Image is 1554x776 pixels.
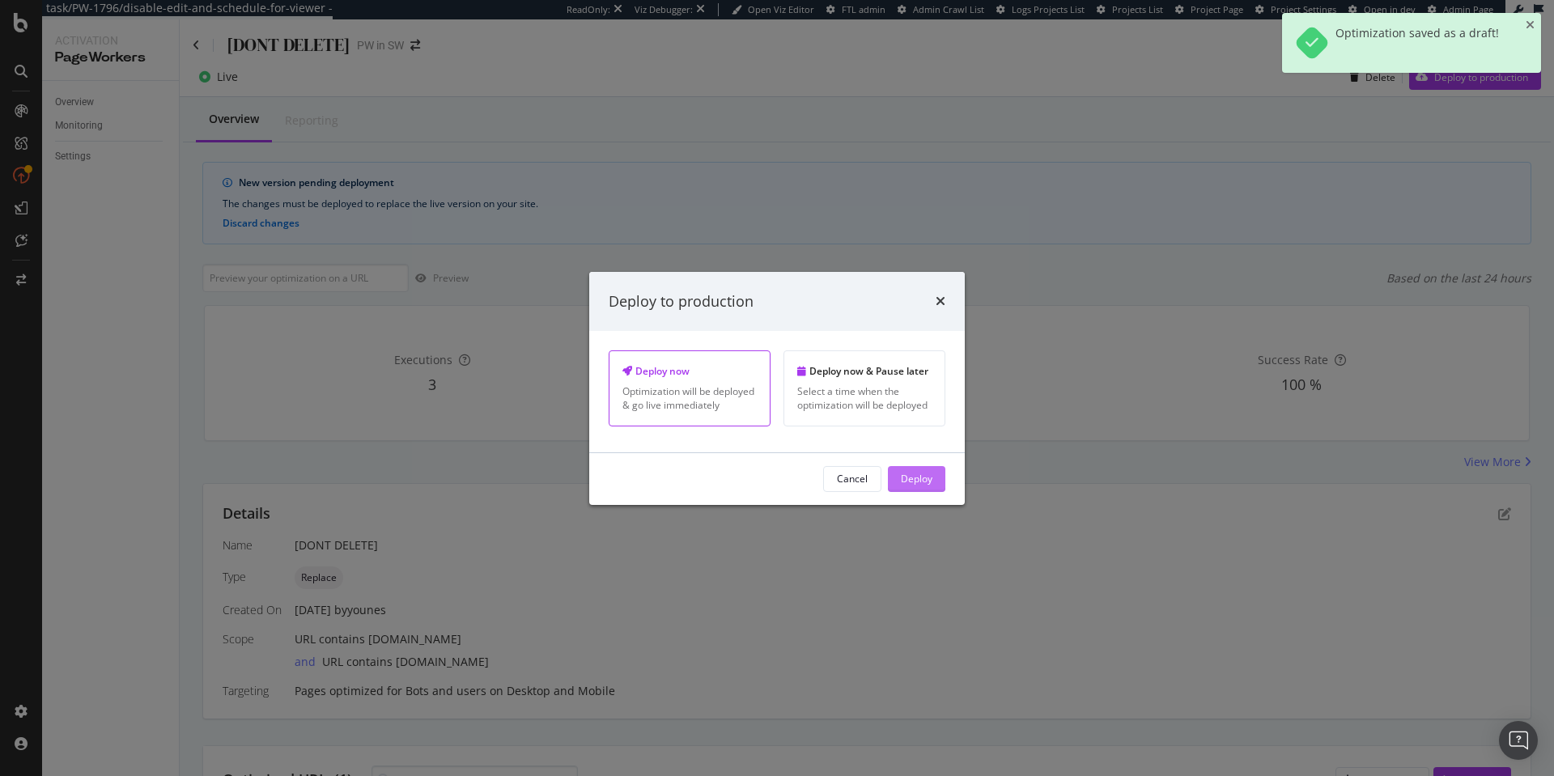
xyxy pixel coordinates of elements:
div: Open Intercom Messenger [1499,721,1538,760]
div: Deploy now & Pause later [797,364,932,378]
div: close toast [1526,19,1535,31]
div: Deploy now [622,364,757,378]
div: Cancel [837,472,868,486]
div: Deploy to production [609,290,754,312]
div: Optimization will be deployed & go live immediately [622,384,757,412]
div: Select a time when the optimization will be deployed [797,384,932,412]
div: times [936,290,945,312]
div: Optimization saved as a draft! [1335,26,1499,60]
div: modal [589,271,965,504]
div: Deploy [901,472,932,486]
button: Cancel [823,466,881,492]
button: Deploy [888,466,945,492]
